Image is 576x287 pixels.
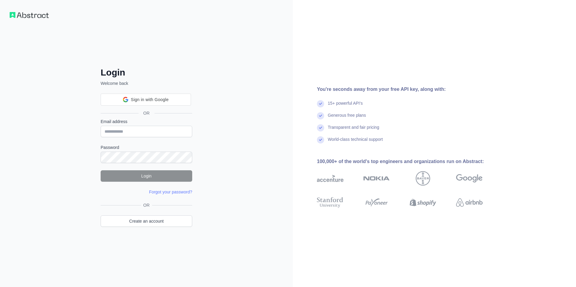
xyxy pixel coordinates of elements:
img: check mark [317,112,324,119]
span: OR [139,110,155,116]
label: Email address [101,119,192,125]
a: Create an account [101,215,192,227]
a: Forgot your password? [149,190,192,194]
img: check mark [317,100,324,107]
div: Sign in with Google [101,94,191,106]
div: 100,000+ of the world's top engineers and organizations run on Abstract: [317,158,502,165]
img: nokia [363,171,390,186]
img: payoneer [363,196,390,209]
div: You're seconds away from your free API key, along with: [317,86,502,93]
label: Password [101,144,192,150]
span: OR [141,202,152,208]
div: Generous free plans [328,112,366,124]
div: 15+ powerful API's [328,100,363,112]
img: check mark [317,124,324,131]
span: Sign in with Google [131,97,168,103]
img: Workflow [10,12,49,18]
div: Transparent and fair pricing [328,124,379,136]
img: bayer [416,171,430,186]
h2: Login [101,67,192,78]
img: airbnb [456,196,483,209]
img: check mark [317,136,324,143]
img: google [456,171,483,186]
img: stanford university [317,196,343,209]
img: shopify [410,196,436,209]
img: accenture [317,171,343,186]
div: World-class technical support [328,136,383,148]
button: Login [101,170,192,182]
p: Welcome back [101,80,192,86]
